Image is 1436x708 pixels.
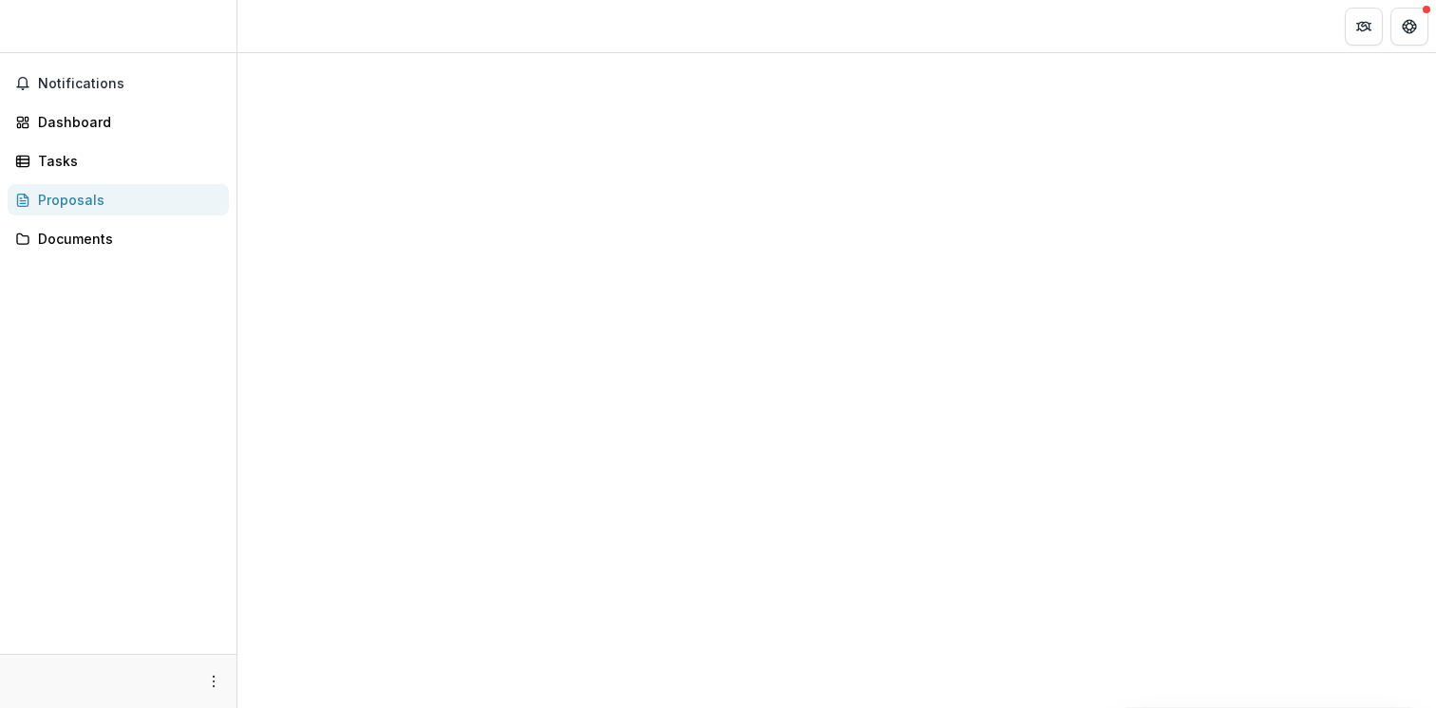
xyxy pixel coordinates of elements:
[8,184,229,215] a: Proposals
[38,229,214,249] div: Documents
[38,112,214,132] div: Dashboard
[8,145,229,177] a: Tasks
[1345,8,1383,46] button: Partners
[8,68,229,99] button: Notifications
[202,670,225,693] button: More
[8,223,229,254] a: Documents
[1390,8,1428,46] button: Get Help
[38,151,214,171] div: Tasks
[8,106,229,138] a: Dashboard
[38,190,214,210] div: Proposals
[38,76,221,92] span: Notifications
